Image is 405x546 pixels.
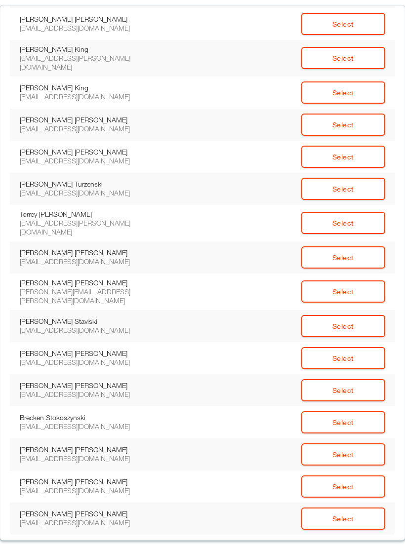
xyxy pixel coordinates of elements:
div: [PERSON_NAME] [PERSON_NAME] [20,15,153,24]
a: Select [301,379,385,401]
div: [EMAIL_ADDRESS][DOMAIN_NAME] [20,92,153,101]
div: [EMAIL_ADDRESS][DOMAIN_NAME] [20,518,153,527]
a: Select [301,475,385,498]
a: Select [301,212,385,234]
a: Select [301,315,385,337]
div: [EMAIL_ADDRESS][DOMAIN_NAME] [20,24,153,33]
a: Select [301,443,385,466]
div: [PERSON_NAME] [PERSON_NAME] [20,148,153,156]
div: [PERSON_NAME] [PERSON_NAME] [20,116,153,124]
div: [EMAIL_ADDRESS][DOMAIN_NAME] [20,422,153,431]
div: [PERSON_NAME] [PERSON_NAME] [20,278,153,287]
div: [PERSON_NAME] [PERSON_NAME] [20,248,153,257]
a: Select [301,81,385,104]
a: Select [301,280,385,303]
a: Select [301,246,385,269]
div: [EMAIL_ADDRESS][DOMAIN_NAME] [20,358,153,367]
div: [PERSON_NAME] [PERSON_NAME] [20,349,153,358]
div: [PERSON_NAME] [PERSON_NAME] [20,477,153,486]
div: Torrey [PERSON_NAME] [20,210,153,219]
div: [EMAIL_ADDRESS][PERSON_NAME][DOMAIN_NAME] [20,54,153,72]
a: Select [301,47,385,69]
div: [EMAIL_ADDRESS][DOMAIN_NAME] [20,326,153,335]
div: [PERSON_NAME] King [20,83,153,92]
div: [EMAIL_ADDRESS][DOMAIN_NAME] [20,257,153,266]
div: [EMAIL_ADDRESS][DOMAIN_NAME] [20,124,153,133]
div: [PERSON_NAME] [PERSON_NAME] [20,509,153,518]
div: [PERSON_NAME] King [20,45,153,54]
div: [PERSON_NAME] Turzenski [20,180,153,189]
div: [EMAIL_ADDRESS][DOMAIN_NAME] [20,189,153,197]
div: [EMAIL_ADDRESS][DOMAIN_NAME] [20,156,153,165]
div: [EMAIL_ADDRESS][DOMAIN_NAME] [20,454,153,463]
a: Select [301,411,385,433]
a: Select [301,146,385,168]
div: [EMAIL_ADDRESS][DOMAIN_NAME] [20,486,153,495]
a: Select [301,178,385,200]
a: Select [301,114,385,136]
div: [PERSON_NAME] [PERSON_NAME] [20,445,153,454]
div: [PERSON_NAME] Staviski [20,317,153,326]
div: [EMAIL_ADDRESS][DOMAIN_NAME] [20,390,153,399]
div: [EMAIL_ADDRESS][PERSON_NAME][DOMAIN_NAME] [20,219,153,236]
div: [PERSON_NAME][EMAIL_ADDRESS][PERSON_NAME][DOMAIN_NAME] [20,287,153,305]
a: Select [301,13,385,35]
div: [PERSON_NAME] [PERSON_NAME] [20,381,153,390]
a: Select [301,347,385,369]
div: Brecken Stokoszynski [20,413,153,422]
a: Select [301,507,385,530]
